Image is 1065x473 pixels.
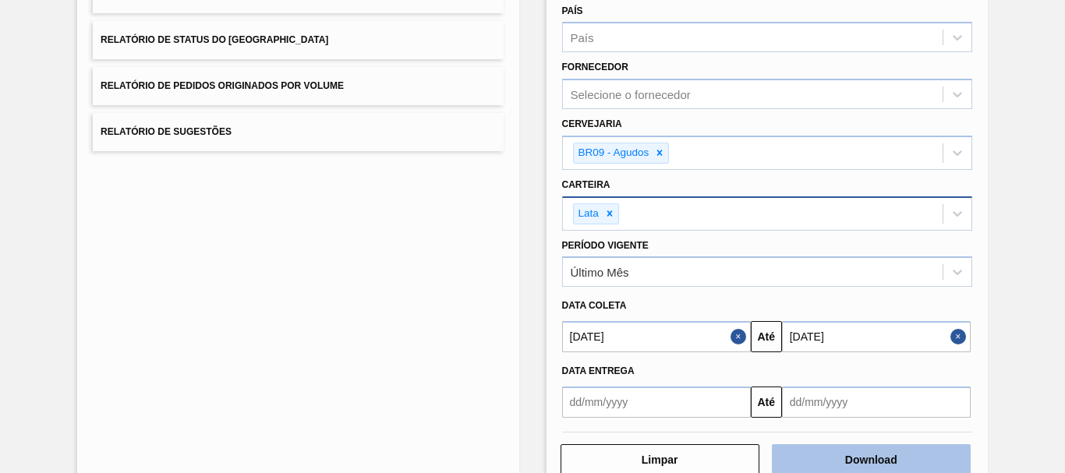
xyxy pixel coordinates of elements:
[101,80,344,91] span: Relatório de Pedidos Originados por Volume
[562,300,627,311] span: Data coleta
[101,126,232,137] span: Relatório de Sugestões
[571,31,594,44] div: País
[562,240,649,251] label: Período Vigente
[562,365,635,376] span: Data Entrega
[574,204,601,224] div: Lata
[93,67,503,105] button: Relatório de Pedidos Originados por Volume
[562,387,751,418] input: dd/mm/yyyy
[562,5,583,16] label: País
[101,34,328,45] span: Relatório de Status do [GEOGRAPHIC_DATA]
[731,321,751,352] button: Close
[782,387,971,418] input: dd/mm/yyyy
[93,113,503,151] button: Relatório de Sugestões
[571,88,691,101] div: Selecione o fornecedor
[751,387,782,418] button: Até
[950,321,971,352] button: Close
[562,179,610,190] label: Carteira
[751,321,782,352] button: Até
[93,21,503,59] button: Relatório de Status do [GEOGRAPHIC_DATA]
[574,143,652,163] div: BR09 - Agudos
[562,62,628,72] label: Fornecedor
[571,266,629,279] div: Último Mês
[782,321,971,352] input: dd/mm/yyyy
[562,118,622,129] label: Cervejaria
[562,321,751,352] input: dd/mm/yyyy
